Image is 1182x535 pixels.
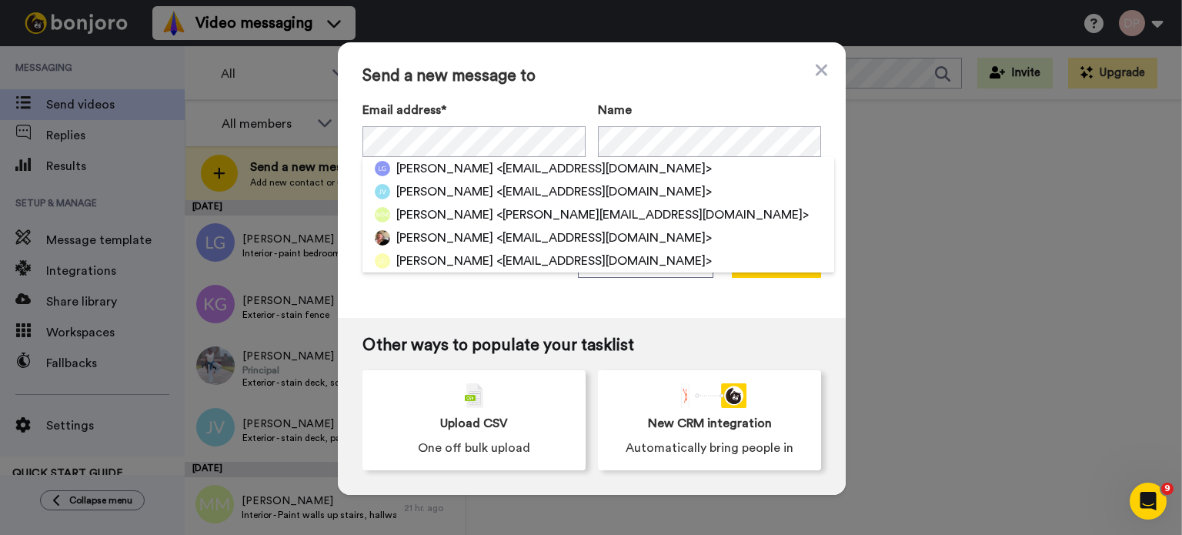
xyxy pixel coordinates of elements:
[626,439,793,457] span: Automatically bring people in
[440,414,508,433] span: Upload CSV
[496,252,712,270] span: <[EMAIL_ADDRESS][DOMAIN_NAME]>
[1161,483,1174,495] span: 9
[673,383,746,408] div: animation
[396,229,493,247] span: [PERSON_NAME]
[396,159,493,178] span: [PERSON_NAME]
[375,230,390,246] img: e5a79ae2-9a4b-4c1b-9e59-3c271ff3bf29.jpg
[375,161,390,176] img: lg.png
[375,253,390,269] img: lc.png
[496,206,809,224] span: <[PERSON_NAME][EMAIL_ADDRESS][DOMAIN_NAME]>
[496,229,712,247] span: <[EMAIL_ADDRESS][DOMAIN_NAME]>
[648,414,772,433] span: New CRM integration
[362,67,821,85] span: Send a new message to
[375,184,390,199] img: jv.png
[496,182,712,201] span: <[EMAIL_ADDRESS][DOMAIN_NAME]>
[465,383,483,408] img: csv-grey.png
[362,336,821,355] span: Other ways to populate your tasklist
[1130,483,1167,520] iframe: Intercom live chat
[375,207,390,222] img: mm.png
[396,206,493,224] span: [PERSON_NAME]
[418,439,530,457] span: One off bulk upload
[598,101,632,119] span: Name
[396,182,493,201] span: [PERSON_NAME]
[496,159,712,178] span: <[EMAIL_ADDRESS][DOMAIN_NAME]>
[362,101,586,119] label: Email address*
[396,252,493,270] span: [PERSON_NAME]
